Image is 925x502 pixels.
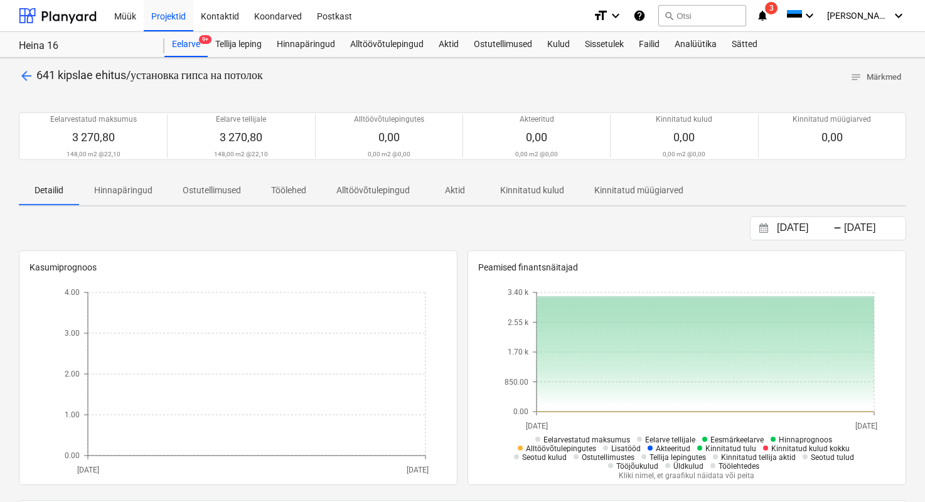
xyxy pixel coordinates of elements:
span: arrow_back [19,68,34,83]
span: 9+ [199,35,211,44]
span: Seotud kulud [522,453,567,462]
span: Eelarvestatud maksumus [543,435,630,444]
p: Kinnitatud müügiarved [594,184,683,197]
tspan: [DATE] [77,466,99,474]
tspan: 1.00 [65,411,80,420]
span: Ostutellimustes [582,453,634,462]
iframe: Chat Widget [862,442,925,502]
span: Kinnitatud tulu [705,444,756,453]
span: Seotud tulud [811,453,854,462]
p: 148,00 m2 @ 22,10 [67,150,120,158]
div: Heina 16 [19,40,149,53]
span: Märkmed [850,70,901,85]
button: Interact with the calendar and add the check-in date for your trip. [753,222,774,236]
span: 3 270,80 [72,131,115,144]
tspan: [DATE] [526,422,548,430]
i: keyboard_arrow_down [802,8,817,23]
p: Töölehed [271,184,306,197]
p: Eelarve tellijale [216,114,266,125]
p: Kinnitatud kulud [656,114,712,125]
tspan: 0.00 [513,408,528,417]
p: 0,00 m2 @ 0,00 [515,150,558,158]
a: Aktid [431,32,466,57]
span: 0,00 [378,131,400,144]
tspan: [DATE] [407,466,429,474]
span: Lisatööd [611,444,641,453]
span: 3 270,80 [220,131,262,144]
div: - [833,225,842,232]
tspan: [DATE] [855,422,877,430]
p: Kasumiprognoos [29,261,447,274]
div: Eelarve [164,32,208,57]
p: 0,00 m2 @ 0,00 [368,150,410,158]
span: Kinnitatud kulud kokku [771,444,850,453]
p: 0,00 m2 @ 0,00 [663,150,705,158]
a: Ostutellimused [466,32,540,57]
p: Akteeritud [520,114,554,125]
p: Alltöövõtulepingutes [354,114,424,125]
i: keyboard_arrow_down [891,8,906,23]
a: Tellija leping [208,32,269,57]
a: Kulud [540,32,577,57]
tspan: 850.00 [505,378,528,387]
span: Tellija lepingutes [650,453,706,462]
p: Eelarvestatud maksumus [50,114,137,125]
span: 641 kipslae ehitus/установка гипса на потолок [36,68,263,82]
span: [PERSON_NAME] [827,11,890,21]
a: Alltöövõtulepingud [343,32,431,57]
span: search [664,11,674,21]
span: 3 [765,2,778,14]
a: Sätted [724,32,765,57]
p: Ostutellimused [183,184,241,197]
span: Akteeritud [656,444,690,453]
p: 148,00 m2 @ 22,10 [214,150,268,158]
input: Algus [774,220,838,237]
i: Abikeskus [633,8,646,23]
tspan: 3.00 [65,329,80,338]
i: format_size [593,8,608,23]
input: Lõpp [842,220,906,237]
div: Analüütika [667,32,724,57]
span: notes [850,72,862,83]
span: Hinnaprognoos [779,435,832,444]
p: Kliki nimel, et graafikul näidata või peita [499,471,874,481]
p: Peamised finantsnäitajad [478,261,896,274]
button: Märkmed [845,68,906,87]
tspan: 4.00 [65,289,80,297]
i: notifications [756,8,769,23]
span: Töölehtedes [719,462,759,471]
a: Eelarve9+ [164,32,208,57]
tspan: 2.00 [65,370,80,379]
p: Aktid [440,184,470,197]
span: 0,00 [673,131,695,144]
span: Tööjõukulud [616,462,658,471]
p: Alltöövõtulepingud [336,184,410,197]
p: Detailid [34,184,64,197]
span: Alltöövõtulepingutes [526,444,596,453]
tspan: 3.40 k [508,289,529,297]
p: Kinnitatud kulud [500,184,564,197]
p: Hinnapäringud [94,184,152,197]
a: Hinnapäringud [269,32,343,57]
tspan: 2.55 k [508,318,529,327]
tspan: 1.70 k [508,348,529,357]
span: Eelarve tellijale [645,435,695,444]
span: Üldkulud [673,462,703,471]
tspan: 0.00 [65,452,80,461]
a: Failid [631,32,667,57]
button: Otsi [658,5,746,26]
span: Eesmärkeelarve [710,435,764,444]
p: Kinnitatud müügiarved [793,114,871,125]
i: keyboard_arrow_down [608,8,623,23]
a: Sissetulek [577,32,631,57]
